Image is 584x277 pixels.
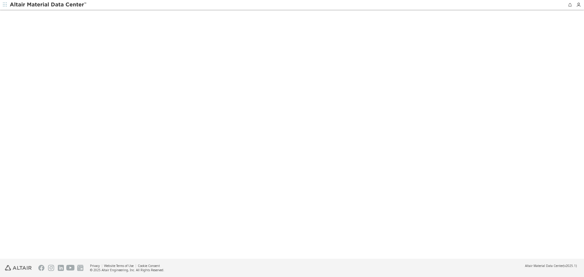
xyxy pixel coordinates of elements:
[104,264,134,268] a: Website Terms of Use
[90,268,164,272] div: © 2025 Altair Engineering, Inc. All Rights Reserved.
[10,2,87,8] img: Altair Material Data Center
[138,264,160,268] a: Cookie Consent
[5,265,32,271] img: Altair Engineering
[525,264,563,268] span: Altair Material Data Center
[525,264,577,268] div: (v2025.1)
[90,264,100,268] a: Privacy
